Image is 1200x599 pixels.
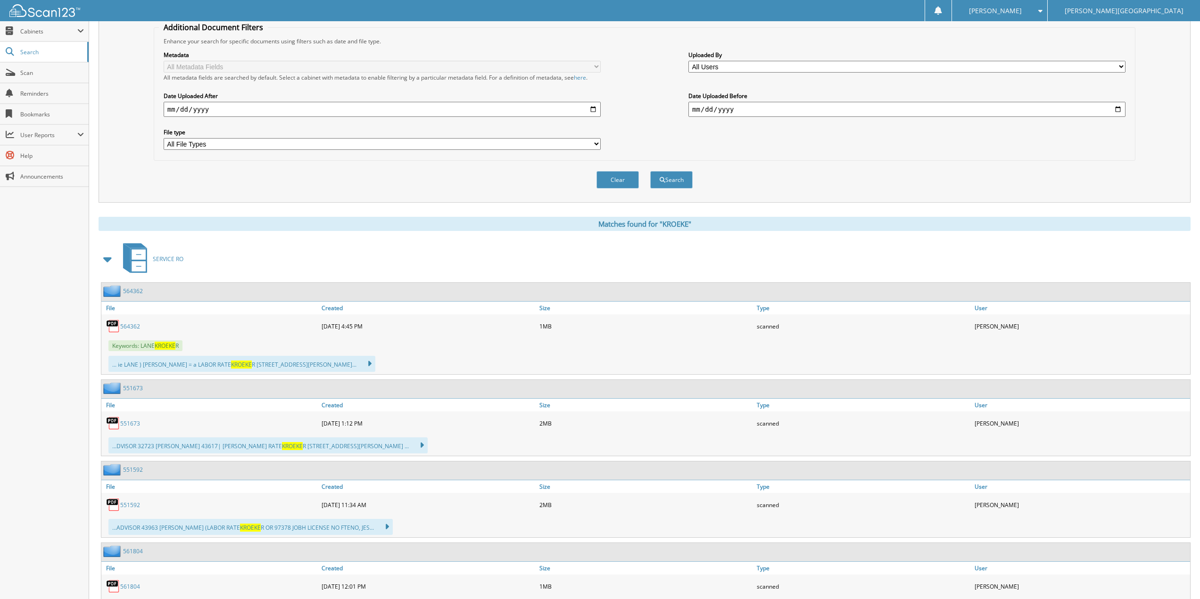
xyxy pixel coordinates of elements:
[164,74,601,82] div: All metadata fields are searched by default. Select a cabinet with metadata to enable filtering b...
[20,48,83,56] span: Search
[537,399,755,411] a: Size
[972,414,1190,433] div: [PERSON_NAME]
[754,495,972,514] div: scanned
[319,317,537,336] div: [DATE] 4:45 PM
[537,317,755,336] div: 1MB
[108,340,182,351] span: Keywords: LANE R
[120,419,140,427] a: 551673
[117,240,183,278] a: SERVICE RO
[20,69,84,77] span: Scan
[972,302,1190,314] a: User
[9,4,80,17] img: scan123-logo-white.svg
[20,90,84,98] span: Reminders
[101,302,319,314] a: File
[537,414,755,433] div: 2MB
[319,495,537,514] div: [DATE] 11:34 AM
[319,302,537,314] a: Created
[123,466,143,474] a: 551592
[972,495,1190,514] div: [PERSON_NAME]
[282,442,303,450] span: KROEKE
[106,416,120,430] img: PDF.png
[537,562,755,574] a: Size
[537,495,755,514] div: 2MB
[153,255,183,263] span: SERVICE RO
[972,480,1190,493] a: User
[103,464,123,476] img: folder2.png
[106,579,120,593] img: PDF.png
[972,399,1190,411] a: User
[1153,554,1200,599] iframe: Chat Widget
[101,562,319,574] a: File
[650,171,693,189] button: Search
[688,51,1126,59] label: Uploaded By
[103,545,123,557] img: folder2.png
[972,317,1190,336] div: [PERSON_NAME]
[123,287,143,295] a: 564362
[123,384,143,392] a: 551673
[537,480,755,493] a: Size
[164,102,601,117] input: start
[537,302,755,314] a: Size
[319,399,537,411] a: Created
[164,92,601,100] label: Date Uploaded After
[155,342,175,350] span: KROEKE
[1065,8,1183,14] span: [PERSON_NAME][GEOGRAPHIC_DATA]
[20,131,77,139] span: User Reports
[231,361,252,369] span: KROEKE
[101,480,319,493] a: File
[319,414,537,433] div: [DATE] 1:12 PM
[754,562,972,574] a: Type
[972,562,1190,574] a: User
[20,152,84,160] span: Help
[120,501,140,509] a: 551592
[159,37,1130,45] div: Enhance your search for specific documents using filters such as date and file type.
[164,128,601,136] label: File type
[754,577,972,596] div: scanned
[596,171,639,189] button: Clear
[108,437,428,453] div: ...DVISOR 32723 [PERSON_NAME] 43617| [PERSON_NAME] RATE R [STREET_ADDRESS][PERSON_NAME] ...
[319,577,537,596] div: [DATE] 12:01 PM
[103,285,123,297] img: folder2.png
[688,102,1126,117] input: end
[969,8,1022,14] span: [PERSON_NAME]
[319,480,537,493] a: Created
[120,322,140,330] a: 564362
[123,547,143,555] a: 561804
[574,74,586,82] a: here
[20,110,84,118] span: Bookmarks
[754,317,972,336] div: scanned
[108,356,375,372] div: ... ie LANE ) [PERSON_NAME] = a LABOR RATE R [STREET_ADDRESS][PERSON_NAME]...
[159,22,268,33] legend: Additional Document Filters
[20,172,84,181] span: Announcements
[754,480,972,493] a: Type
[103,382,123,394] img: folder2.png
[99,217,1191,231] div: Matches found for "KROEKE"
[164,51,601,59] label: Metadata
[754,414,972,433] div: scanned
[20,27,77,35] span: Cabinets
[319,562,537,574] a: Created
[101,399,319,411] a: File
[537,577,755,596] div: 1MB
[240,524,261,532] span: KROEKE
[106,319,120,333] img: PDF.png
[972,577,1190,596] div: [PERSON_NAME]
[688,92,1126,100] label: Date Uploaded Before
[120,583,140,591] a: 561804
[108,519,393,535] div: ...ADVISOR 43963 [PERSON_NAME] (LABOR RATE R OR 97378 JOBH LICENSE NO FTENO, JES...
[106,498,120,512] img: PDF.png
[754,302,972,314] a: Type
[754,399,972,411] a: Type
